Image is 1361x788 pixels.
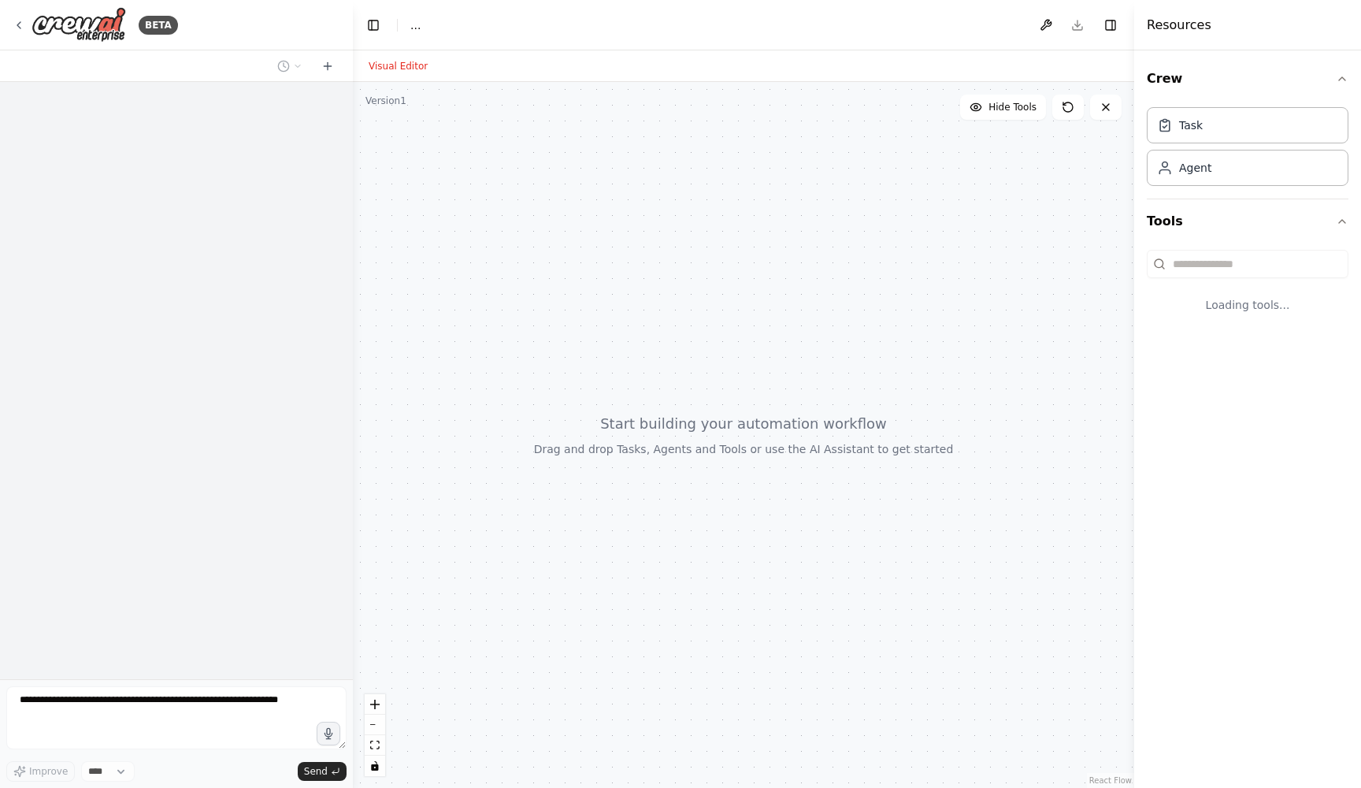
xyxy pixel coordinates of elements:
button: Switch to previous chat [271,57,309,76]
button: Improve [6,761,75,782]
div: Version 1 [365,95,406,107]
button: Click to speak your automation idea [317,722,340,745]
button: fit view [365,735,385,756]
button: Hide right sidebar [1100,14,1122,36]
div: Loading tools... [1147,284,1348,325]
div: Agent [1179,160,1211,176]
a: React Flow attribution [1089,776,1132,785]
span: ... [410,17,421,33]
div: Crew [1147,101,1348,199]
div: React Flow controls [365,694,385,776]
button: Start a new chat [315,57,340,76]
img: Logo [32,7,126,43]
button: Hide left sidebar [362,14,384,36]
button: Hide Tools [960,95,1046,120]
button: Send [298,762,347,781]
button: Crew [1147,57,1348,101]
h4: Resources [1147,16,1211,35]
div: Tools [1147,243,1348,338]
nav: breadcrumb [410,17,421,33]
span: Send [304,765,328,778]
button: toggle interactivity [365,756,385,776]
button: zoom out [365,715,385,735]
button: Visual Editor [359,57,437,76]
span: Improve [29,765,68,778]
div: BETA [139,16,178,35]
span: Hide Tools [988,101,1037,113]
button: Tools [1147,199,1348,243]
div: Task [1179,117,1203,133]
button: zoom in [365,694,385,715]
